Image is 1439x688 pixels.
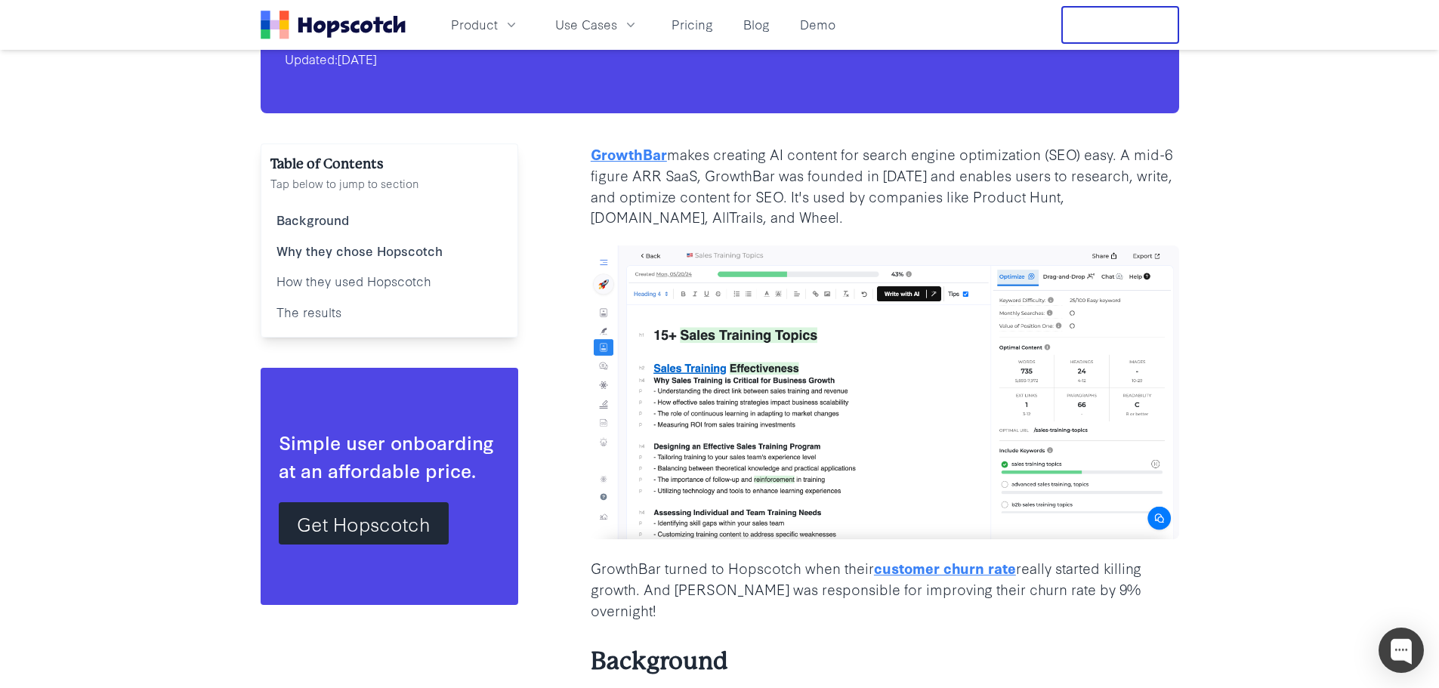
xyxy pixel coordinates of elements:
[270,153,508,174] h2: Table of Contents
[276,211,349,228] b: Background
[1061,6,1179,44] button: Free Trial
[261,11,406,39] a: Home
[279,428,500,484] div: Simple user onboarding at an affordable price.
[442,12,528,37] button: Product
[338,50,377,67] time: [DATE]
[555,15,617,34] span: Use Cases
[737,12,776,37] a: Blog
[270,174,508,193] p: Tap below to jump to section
[591,245,1179,539] img: growthbar product shot
[451,15,498,34] span: Product
[591,557,1179,621] p: GrowthBar turned to Hopscotch when their really started killing growth. And [PERSON_NAME] was res...
[591,143,1179,228] p: makes creating AI content for search engine optimization (SEO) easy. A mid-6 figure ARR SaaS, Gro...
[270,236,508,267] a: Why they chose Hopscotch
[270,297,508,328] a: The results
[591,143,667,164] a: GrowthBar
[794,12,841,37] a: Demo
[591,647,728,675] b: Background
[276,242,443,259] b: Why they chose Hopscotch
[270,205,508,236] a: Background
[270,266,508,297] a: How they used Hopscotch
[285,47,1155,71] div: Updated:
[279,502,449,545] a: Get Hopscotch
[874,557,1016,578] a: customer churn rate
[665,12,719,37] a: Pricing
[546,12,647,37] button: Use Cases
